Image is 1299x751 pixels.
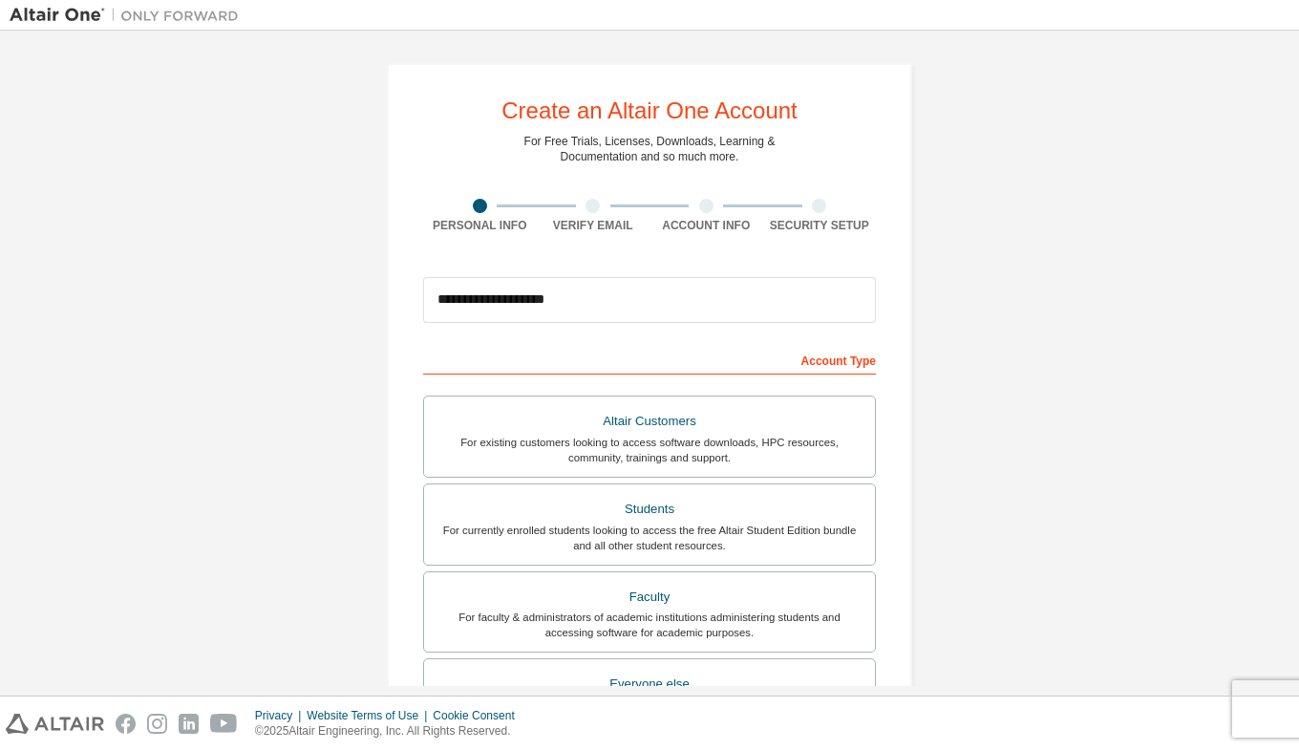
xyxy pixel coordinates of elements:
div: Altair Customers [436,408,863,435]
div: Everyone else [436,671,863,697]
div: Personal Info [423,218,537,233]
div: Privacy [255,708,307,723]
img: instagram.svg [147,714,167,734]
div: Account Info [649,218,763,233]
div: For Free Trials, Licenses, Downloads, Learning & Documentation and so much more. [524,134,776,164]
div: For currently enrolled students looking to access the free Altair Student Edition bundle and all ... [436,523,863,553]
div: Faculty [436,584,863,611]
div: Create an Altair One Account [501,99,798,122]
div: Website Terms of Use [307,708,433,723]
div: For existing customers looking to access software downloads, HPC resources, community, trainings ... [436,435,863,465]
img: altair_logo.svg [6,714,104,734]
img: linkedin.svg [179,714,199,734]
div: Students [436,496,863,523]
img: youtube.svg [210,714,238,734]
div: Cookie Consent [433,708,525,723]
div: Verify Email [537,218,650,233]
div: Security Setup [763,218,877,233]
img: Altair One [10,6,248,25]
img: facebook.svg [116,714,136,734]
div: For faculty & administrators of academic institutions administering students and accessing softwa... [436,610,863,640]
p: © 2025 Altair Engineering, Inc. All Rights Reserved. [255,723,526,740]
div: Account Type [423,344,876,375]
